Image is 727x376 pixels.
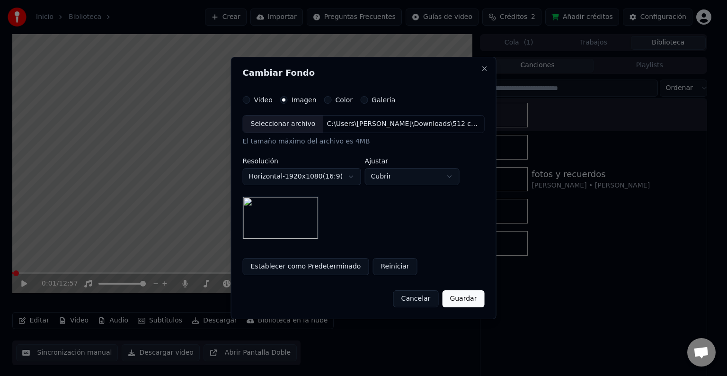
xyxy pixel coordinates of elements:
[243,158,361,164] label: Resolución
[323,119,484,129] div: C:\Users\[PERSON_NAME]\Downloads\512 completa img.jpg
[243,69,485,77] h2: Cambiar Fondo
[336,97,353,103] label: Color
[243,116,323,133] div: Seleccionar archivo
[292,97,317,103] label: Imagen
[393,290,439,307] button: Cancelar
[442,290,484,307] button: Guardar
[365,158,460,164] label: Ajustar
[243,258,369,275] button: Establecer como Predeterminado
[254,97,273,103] label: Video
[372,258,417,275] button: Reiniciar
[372,97,395,103] label: Galería
[243,137,485,146] div: El tamaño máximo del archivo es 4MB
